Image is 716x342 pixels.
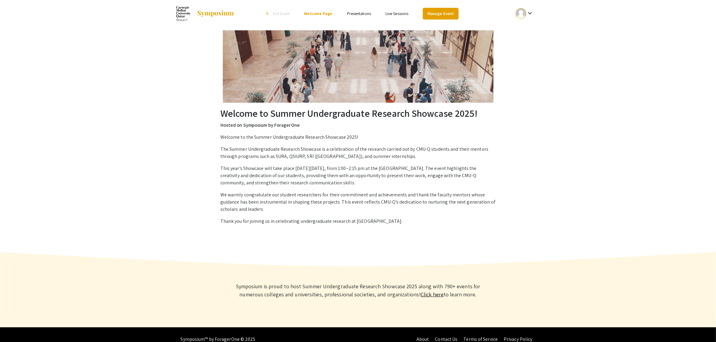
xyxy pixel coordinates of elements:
div: arrow_back_ios [266,12,270,15]
span: Exit Event [273,11,290,16]
p: The Summer Undergraduate Research Showcase is a celebration of the research carried out by CMU-Q ... [220,146,496,160]
a: Learn more about Symposium [421,291,444,298]
p: Thank you for joining us in celebrating undergraduate research at [GEOGRAPHIC_DATA]. [220,218,496,225]
a: Summer Undergraduate Research Showcase 2025 [176,6,234,21]
p: Hosted on Symposium by ForagerOne [220,122,496,129]
img: Summer Undergraduate Research Showcase 2025 [223,30,493,103]
img: Summer Undergraduate Research Showcase 2025 [176,6,191,21]
p: This year’s Showcase will take place [DATE][DATE], from 1:00–2:15 pm at the [GEOGRAPHIC_DATA]. Th... [220,165,496,186]
button: Expand account dropdown [509,7,540,20]
a: Welcome Page [304,11,332,16]
p: Welcome to the Summer Undergraduate Research Showcase 2025! [220,134,496,141]
a: Live Sessions [386,11,408,16]
h2: Welcome to Summer Undergraduate Research Showcase 2025! [220,107,496,119]
p: We warmly congratulate our student researchers for their commitment and achievements and thank th... [220,191,496,213]
iframe: Chat [5,315,26,337]
a: Presentations [347,11,371,16]
p: Symposium is proud to host Summer Undergraduate Research Showcase 2025 along with 790+ events for... [229,282,487,298]
mat-icon: Expand account dropdown [526,10,533,17]
img: Symposium by ForagerOne [197,10,234,17]
a: Manage Event [423,8,458,20]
